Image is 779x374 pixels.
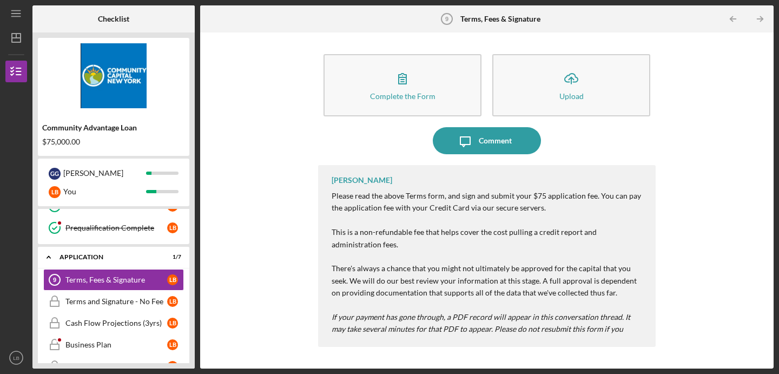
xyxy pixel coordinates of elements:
[433,127,541,154] button: Comment
[42,123,185,132] div: Community Advantage Loan
[167,361,178,372] div: L B
[324,54,481,116] button: Complete the Form
[332,312,630,346] em: If your payment has gone through, a PDF record will appear in this conversation thread. It may ta...
[65,319,167,327] div: Cash Flow Projections (3yrs)
[167,296,178,307] div: L B
[65,297,167,306] div: Terms and Signature - No Fee
[38,43,189,108] img: Product logo
[63,182,146,201] div: You
[559,92,584,100] div: Upload
[167,339,178,350] div: L B
[445,16,448,22] tspan: 9
[43,312,184,334] a: Cash Flow Projections (3yrs)LB
[53,277,56,283] tspan: 9
[65,224,167,232] div: Prequalification Complete
[13,355,19,361] text: LB
[60,254,154,260] div: Application
[98,15,129,23] b: Checklist
[43,217,184,239] a: Prequalification CompleteLB
[43,269,184,291] a: 9Terms, Fees & SignatureLB
[49,168,61,180] div: G G
[5,347,27,369] button: LB
[167,318,178,329] div: L B
[167,222,178,233] div: L B
[167,274,178,285] div: L B
[65,275,167,284] div: Terms, Fees & Signature
[49,186,61,198] div: L B
[63,164,146,182] div: [PERSON_NAME]
[65,340,167,349] div: Business Plan
[42,137,185,146] div: $75,000.00
[332,190,645,347] p: Please read the above Terms form, and sign and submit your $75 application fee. You can pay the a...
[492,54,650,116] button: Upload
[460,15,540,23] b: Terms, Fees & Signature
[65,362,167,371] div: Business Trajectory
[162,254,181,260] div: 1 / 7
[43,291,184,312] a: Terms and Signature - No FeeLB
[479,127,512,154] div: Comment
[370,92,435,100] div: Complete the Form
[332,176,392,185] div: [PERSON_NAME]
[43,334,184,356] a: Business PlanLB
